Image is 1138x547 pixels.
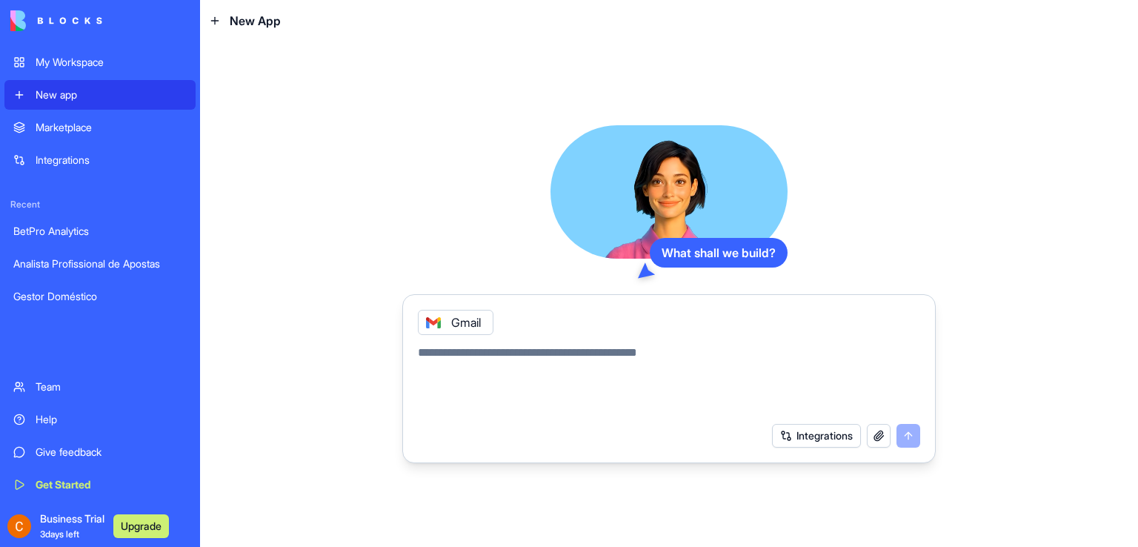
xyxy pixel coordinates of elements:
[36,412,187,427] div: Help
[4,249,196,279] a: Analista Profissional de Apostas
[36,445,187,460] div: Give feedback
[772,424,861,448] button: Integrations
[4,437,196,467] a: Give feedback
[40,528,79,540] span: 3 days left
[4,47,196,77] a: My Workspace
[4,216,196,246] a: BetPro Analytics
[40,511,104,541] span: Business Trial
[4,405,196,434] a: Help
[13,289,187,304] div: Gestor Doméstico
[13,256,187,271] div: Analista Profissional de Apostas
[418,310,493,335] div: Gmail
[113,514,169,538] button: Upgrade
[4,372,196,402] a: Team
[4,145,196,175] a: Integrations
[36,477,187,492] div: Get Started
[36,87,187,102] div: New app
[4,470,196,500] a: Get Started
[36,55,187,70] div: My Workspace
[4,80,196,110] a: New app
[4,113,196,142] a: Marketplace
[230,12,281,30] span: New App
[10,10,102,31] img: logo
[36,153,187,168] div: Integrations
[4,199,196,210] span: Recent
[36,120,187,135] div: Marketplace
[7,514,31,538] img: ACg8ocIrZ_2r3JCGjIObMHUp5pq2o1gBKnv_Z4VWv1zqUWb6T60c5A=s96-c
[36,379,187,394] div: Team
[4,282,196,311] a: Gestor Doméstico
[13,224,187,239] div: BetPro Analytics
[650,238,788,268] div: What shall we build?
